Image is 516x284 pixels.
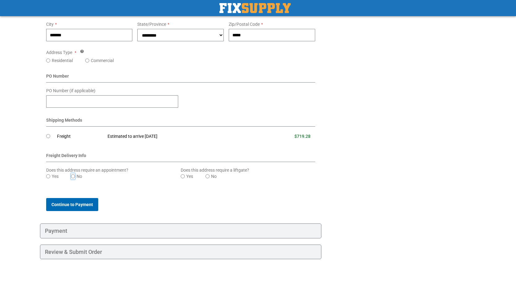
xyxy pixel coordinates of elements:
div: Shipping Methods [46,117,315,127]
span: City [46,22,54,27]
span: $719.28 [294,134,311,139]
span: Does this address require a liftgate? [181,168,249,173]
div: PO Number [46,73,315,83]
label: Residential [52,57,73,64]
div: Payment [40,223,322,238]
span: Does this address require an appointment? [46,168,128,173]
span: Zip/Postal Code [229,22,260,27]
label: Yes [52,173,59,179]
span: Address Type [46,50,72,55]
label: No [77,173,82,179]
button: Continue to Payment [46,198,98,211]
img: Fix Industrial Supply [219,3,291,13]
label: No [211,173,217,179]
span: State/Province [137,22,166,27]
label: Commercial [91,57,114,64]
div: Freight Delivery Info [46,152,315,162]
td: Estimated to arrive [DATE] [103,130,252,143]
label: Yes [186,173,193,179]
span: PO Number (if applicable) [46,88,95,93]
a: store logo [219,3,291,13]
div: Review & Submit Order [40,245,322,259]
td: Freight [57,130,103,143]
span: Continue to Payment [51,202,93,207]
